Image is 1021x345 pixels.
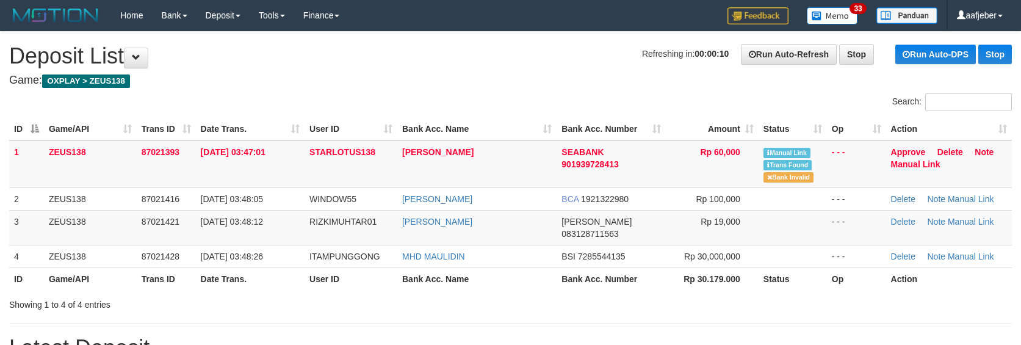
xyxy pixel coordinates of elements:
span: BSI [561,252,575,261]
a: Manual Link [948,252,994,261]
a: Delete [891,252,915,261]
a: Manual Link [948,217,994,227]
th: Date Trans.: activate to sort column ascending [196,118,305,140]
a: Delete [937,147,963,157]
div: Showing 1 to 4 of 4 entries [9,294,416,311]
a: Note [927,194,945,204]
span: Manually Linked [763,148,810,158]
a: Delete [891,217,915,227]
th: User ID: activate to sort column ascending [305,118,397,140]
th: Action [886,267,1012,290]
label: Search: [892,93,1012,111]
th: Bank Acc. Name [397,267,557,290]
span: 33 [850,3,866,14]
span: SEABANK [561,147,604,157]
span: 87021393 [142,147,179,157]
td: 4 [9,245,44,267]
td: 2 [9,187,44,210]
img: MOTION_logo.png [9,6,102,24]
span: Rp 30,000,000 [684,252,740,261]
td: - - - [827,245,886,267]
td: ZEUS138 [44,245,137,267]
img: Button%20Memo.svg [807,7,858,24]
th: Op: activate to sort column ascending [827,118,886,140]
span: Rp 19,000 [701,217,740,227]
a: Note [927,252,945,261]
span: [DATE] 03:48:26 [201,252,263,261]
th: Trans ID [137,267,196,290]
span: Refreshing in: [642,49,729,59]
span: 87021421 [142,217,179,227]
input: Search: [925,93,1012,111]
span: Rp 100,000 [696,194,740,204]
th: ID [9,267,44,290]
th: Game/API: activate to sort column ascending [44,118,137,140]
a: MHD MAULIDIN [402,252,465,261]
strong: 00:00:10 [694,49,729,59]
span: RIZKIMUHTAR01 [309,217,377,227]
a: Run Auto-DPS [895,45,976,64]
span: [DATE] 03:48:05 [201,194,263,204]
a: Manual Link [948,194,994,204]
th: Bank Acc. Number [557,267,666,290]
span: Copy 1921322980 to clipboard [581,194,629,204]
span: 87021428 [142,252,179,261]
td: ZEUS138 [44,187,137,210]
a: Note [927,217,945,227]
span: Copy 083128711563 to clipboard [561,229,618,239]
span: OXPLAY > ZEUS138 [42,74,130,88]
td: 3 [9,210,44,245]
h1: Deposit List [9,44,1012,68]
a: Approve [891,147,926,157]
td: - - - [827,210,886,245]
a: [PERSON_NAME] [402,217,472,227]
a: Note [975,147,994,157]
span: WINDOW55 [309,194,356,204]
th: Bank Acc. Name: activate to sort column ascending [397,118,557,140]
span: [DATE] 03:48:12 [201,217,263,227]
img: panduan.png [876,7,937,24]
img: Feedback.jpg [727,7,788,24]
a: [PERSON_NAME] [402,147,474,157]
th: User ID [305,267,397,290]
span: Rp 60,000 [700,147,740,157]
th: Op [827,267,886,290]
h4: Game: [9,74,1012,87]
span: Similar transaction found [763,160,812,170]
td: ZEUS138 [44,210,137,245]
span: [PERSON_NAME] [561,217,632,227]
td: - - - [827,187,886,210]
a: Manual Link [891,159,940,169]
td: ZEUS138 [44,140,137,188]
a: Delete [891,194,915,204]
th: Amount: activate to sort column ascending [666,118,759,140]
span: STARLOTUS138 [309,147,375,157]
a: Stop [978,45,1012,64]
span: ITAMPUNGGONG [309,252,380,261]
th: Rp 30.179.000 [666,267,759,290]
th: Date Trans. [196,267,305,290]
th: Status [759,267,827,290]
th: Status: activate to sort column ascending [759,118,827,140]
a: Run Auto-Refresh [741,44,837,65]
a: [PERSON_NAME] [402,194,472,204]
th: ID: activate to sort column descending [9,118,44,140]
span: BCA [561,194,579,204]
th: Bank Acc. Number: activate to sort column ascending [557,118,666,140]
th: Action: activate to sort column ascending [886,118,1012,140]
span: Bank is not match [763,172,814,183]
td: 1 [9,140,44,188]
th: Trans ID: activate to sort column ascending [137,118,196,140]
span: Copy 901939728413 to clipboard [561,159,618,169]
a: Stop [839,44,874,65]
th: Game/API [44,267,137,290]
span: [DATE] 03:47:01 [201,147,265,157]
td: - - - [827,140,886,188]
span: Copy 7285544135 to clipboard [578,252,626,261]
span: 87021416 [142,194,179,204]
